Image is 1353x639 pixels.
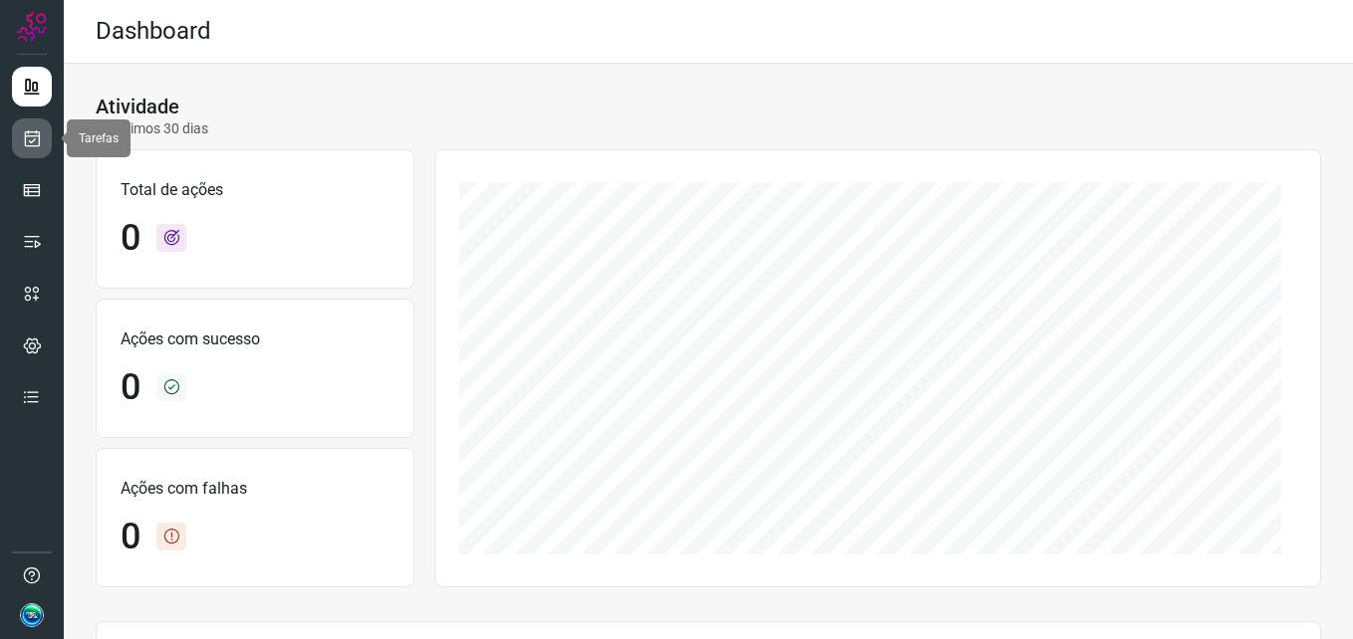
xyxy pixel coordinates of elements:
[96,118,208,139] p: Últimos 30 dias
[17,12,47,42] img: Logo
[121,327,390,351] p: Ações com sucesso
[121,477,390,501] p: Ações com falhas
[20,603,44,627] img: 688dd65d34f4db4d93ce8256e11a8269.jpg
[121,217,140,260] h1: 0
[96,95,179,118] h3: Atividade
[96,17,211,46] h2: Dashboard
[121,178,390,202] p: Total de ações
[79,131,119,145] span: Tarefas
[121,366,140,409] h1: 0
[121,516,140,558] h1: 0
